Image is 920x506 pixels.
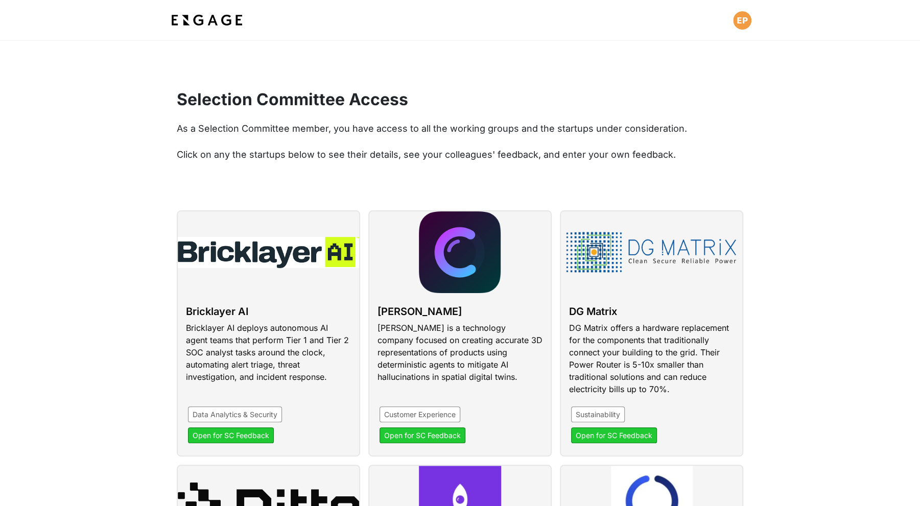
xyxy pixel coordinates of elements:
button: Open profile menu [733,11,751,30]
img: Profile picture of Erik Pena [733,11,751,30]
span: Click on any the startups below to see their details, see your colleagues' feedback, and enter yo... [177,149,676,160]
h2: Selection Committee Access [177,90,744,109]
img: bdf1fb74-1727-4ba0-a5bd-bc74ae9fc70b.jpeg [169,11,245,30]
span: As a Selection Committee member, you have access to all the working groups and the startups under... [177,123,687,134]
